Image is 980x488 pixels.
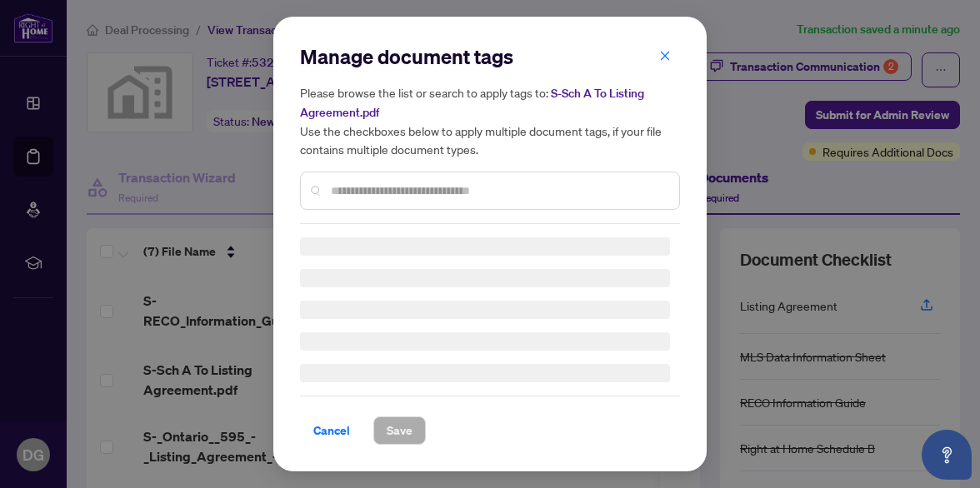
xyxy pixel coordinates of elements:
[922,430,972,480] button: Open asap
[300,43,680,70] h2: Manage document tags
[300,83,680,158] h5: Please browse the list or search to apply tags to: Use the checkboxes below to apply multiple doc...
[659,50,671,62] span: close
[373,416,426,445] button: Save
[313,417,350,444] span: Cancel
[300,416,363,445] button: Cancel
